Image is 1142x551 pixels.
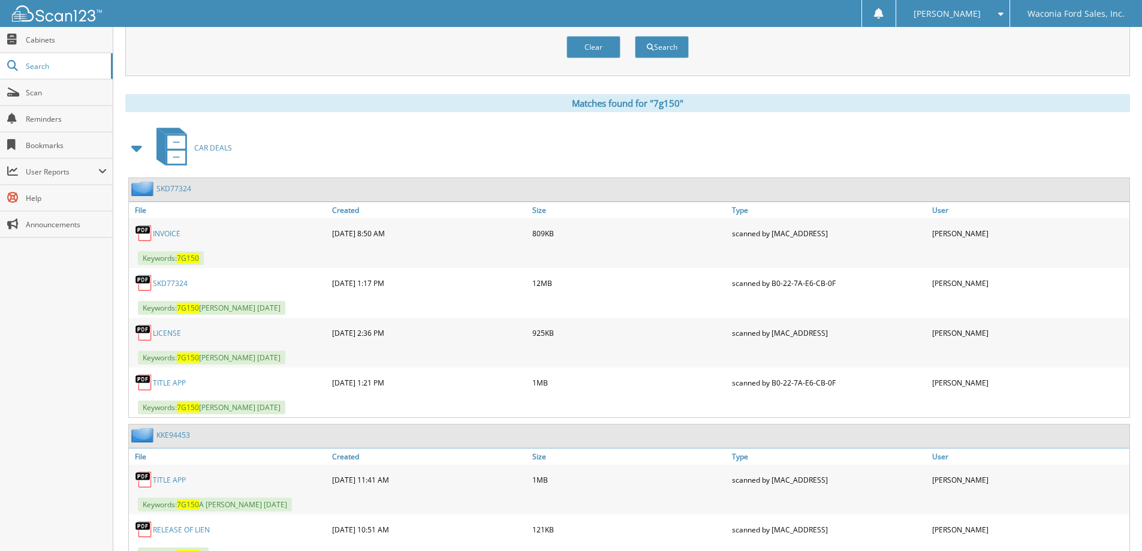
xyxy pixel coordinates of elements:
span: Keywords: [PERSON_NAME] [DATE] [138,301,285,315]
div: scanned by [MAC_ADDRESS] [729,221,929,245]
span: Reminders [26,114,107,124]
img: PDF.png [135,324,153,342]
span: 7G150 [177,499,199,510]
img: PDF.png [135,471,153,489]
button: Search [635,36,689,58]
div: 925KB [529,321,730,345]
img: PDF.png [135,274,153,292]
div: 1MB [529,468,730,492]
div: scanned by B0-22-7A-E6-CB-0F [729,371,929,395]
div: [DATE] 1:17 PM [329,271,529,295]
a: KKE94453 [156,430,190,440]
img: PDF.png [135,224,153,242]
span: Keywords: [138,251,204,265]
iframe: Chat Widget [1082,493,1142,551]
a: Type [729,202,929,218]
img: PDF.png [135,374,153,392]
div: [DATE] 2:36 PM [329,321,529,345]
span: User Reports [26,167,98,177]
img: folder2.png [131,427,156,442]
div: [PERSON_NAME] [929,271,1129,295]
a: SKD77324 [153,278,188,288]
a: INVOICE [153,228,180,239]
div: scanned by [MAC_ADDRESS] [729,321,929,345]
span: Keywords: A [PERSON_NAME] [DATE] [138,498,292,511]
img: folder2.png [131,181,156,196]
div: [PERSON_NAME] [929,468,1129,492]
span: 7G150 [177,303,199,313]
span: Keywords: [PERSON_NAME] [DATE] [138,401,285,414]
a: Size [529,448,730,465]
img: PDF.png [135,520,153,538]
a: Created [329,202,529,218]
span: Keywords: [PERSON_NAME] [DATE] [138,351,285,365]
a: File [129,202,329,218]
a: RELEASE OF LIEN [153,525,210,535]
span: 7G150 [177,353,199,363]
div: scanned by [MAC_ADDRESS] [729,468,929,492]
div: [DATE] 8:50 AM [329,221,529,245]
span: Scan [26,88,107,98]
img: scan123-logo-white.svg [12,5,102,22]
a: File [129,448,329,465]
span: CAR DEALS [194,143,232,153]
span: Search [26,61,105,71]
span: 7G150 [177,253,199,263]
button: Clear [567,36,620,58]
div: Matches found for "7g150" [125,94,1130,112]
div: 809KB [529,221,730,245]
div: scanned by B0-22-7A-E6-CB-0F [729,271,929,295]
a: CAR DEALS [149,124,232,171]
div: scanned by [MAC_ADDRESS] [729,517,929,541]
div: [DATE] 10:51 AM [329,517,529,541]
a: User [929,202,1129,218]
div: [PERSON_NAME] [929,371,1129,395]
span: Cabinets [26,35,107,45]
a: Created [329,448,529,465]
span: Waconia Ford Sales, Inc. [1028,10,1125,17]
div: [DATE] 11:41 AM [329,468,529,492]
a: TITLE APP [153,475,186,485]
a: Type [729,448,929,465]
div: 121KB [529,517,730,541]
a: Size [529,202,730,218]
span: Bookmarks [26,140,107,150]
span: 7G150 [177,402,199,413]
a: SKD77324 [156,183,191,194]
span: Help [26,193,107,203]
div: [PERSON_NAME] [929,221,1129,245]
a: LICENSE [153,328,181,338]
span: [PERSON_NAME] [914,10,981,17]
div: 12MB [529,271,730,295]
div: [PERSON_NAME] [929,321,1129,345]
div: [PERSON_NAME] [929,517,1129,541]
span: Announcements [26,219,107,230]
div: [DATE] 1:21 PM [329,371,529,395]
a: TITLE APP [153,378,186,388]
div: 1MB [529,371,730,395]
a: User [929,448,1129,465]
